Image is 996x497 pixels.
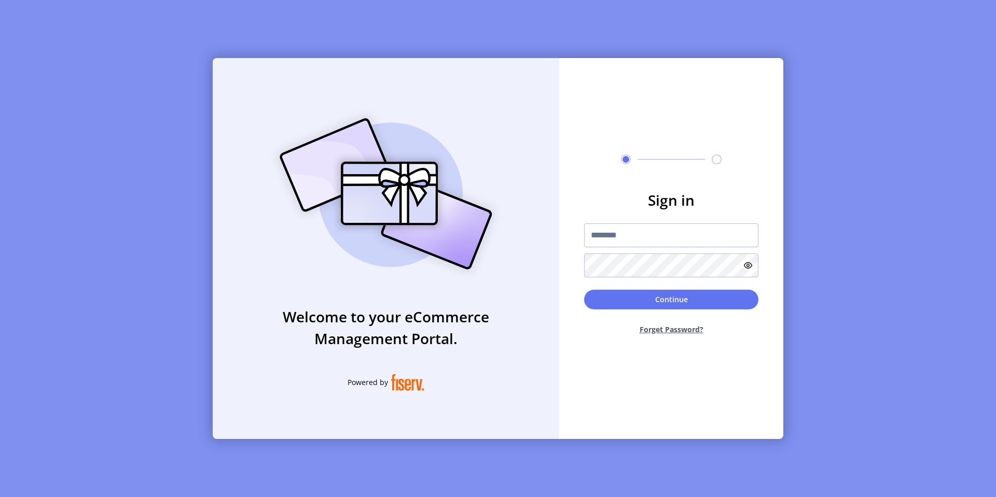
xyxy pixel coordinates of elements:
img: card_Illustration.svg [264,107,508,281]
button: Forget Password? [584,316,758,343]
h3: Welcome to your eCommerce Management Portal. [213,306,559,349]
h3: Sign in [584,189,758,211]
button: Continue [584,290,758,309]
span: Powered by [348,377,388,388]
